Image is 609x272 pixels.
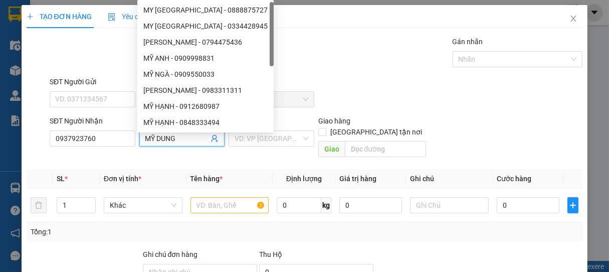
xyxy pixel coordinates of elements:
[84,198,95,205] span: Increase Value
[568,201,578,209] span: plus
[286,175,322,183] span: Định lượng
[137,18,274,34] div: MY MỸ TÚ - 0334428945
[104,175,141,183] span: Đơn vị tính
[567,197,579,213] button: plus
[137,66,274,82] div: MỸ NGÀ - 0909550033
[137,34,274,50] div: MỸ LINH - 0794475436
[31,197,47,213] button: delete
[137,82,274,98] div: TRẦN MỸ HẠNH - 0983311311
[559,5,587,33] button: Close
[190,175,223,183] span: Tên hàng
[453,38,483,46] label: Gán nhãn
[406,169,492,189] th: Ghi chú
[143,85,268,96] div: [PERSON_NAME] - 0983311311
[108,13,116,21] img: icon
[143,69,268,80] div: MỸ NGÀ - 0909550033
[318,141,345,157] span: Giao
[69,67,76,74] span: environment
[31,226,236,237] div: Tổng: 1
[137,2,274,18] div: MY MỸ TÚ - 0888875727
[143,21,268,32] div: MY [GEOGRAPHIC_DATA] - 0334428945
[143,37,268,48] div: [PERSON_NAME] - 0794475436
[410,197,488,213] input: Ghi Chú
[137,50,274,66] div: MỸ ANH - 0909998831
[345,141,426,157] input: Dọc đường
[5,67,12,74] span: environment
[143,53,268,64] div: MỸ ANH - 0909998831
[339,197,402,213] input: 0
[108,13,214,21] span: Yêu cầu xuất hóa đơn điện tử
[87,199,93,205] span: up
[5,5,145,43] li: Vĩnh Thành (Sóc Trăng)
[211,134,219,143] span: user-add
[318,117,350,125] span: Giao hàng
[497,175,531,183] span: Cước hàng
[143,117,268,128] div: MỸ HẠNH - 0848333494
[321,197,331,213] span: kg
[326,126,426,138] span: [GEOGRAPHIC_DATA] tận nơi
[259,250,282,258] span: Thu Hộ
[143,101,268,112] div: MỸ HẠNH - 0912680987
[5,54,69,65] li: VP Sóc Trăng
[137,114,274,130] div: MỸ HẠNH - 0848333494
[339,175,376,183] span: Giá trị hàng
[110,198,176,213] span: Khác
[87,206,93,212] span: down
[27,13,34,20] span: plus
[143,250,198,258] label: Ghi chú đơn hàng
[5,5,40,40] img: logo.jpg
[57,175,65,183] span: SL
[569,15,577,23] span: close
[69,54,133,65] li: VP Quận 8
[50,76,135,87] div: SĐT Người Gửi
[137,98,274,114] div: MỸ HẠNH - 0912680987
[190,197,269,213] input: VD: Bàn, Ghế
[84,205,95,213] span: Decrease Value
[143,5,268,16] div: MY [GEOGRAPHIC_DATA] - 0888875727
[50,115,135,126] div: SĐT Người Nhận
[27,13,92,21] span: TẠO ĐƠN HÀNG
